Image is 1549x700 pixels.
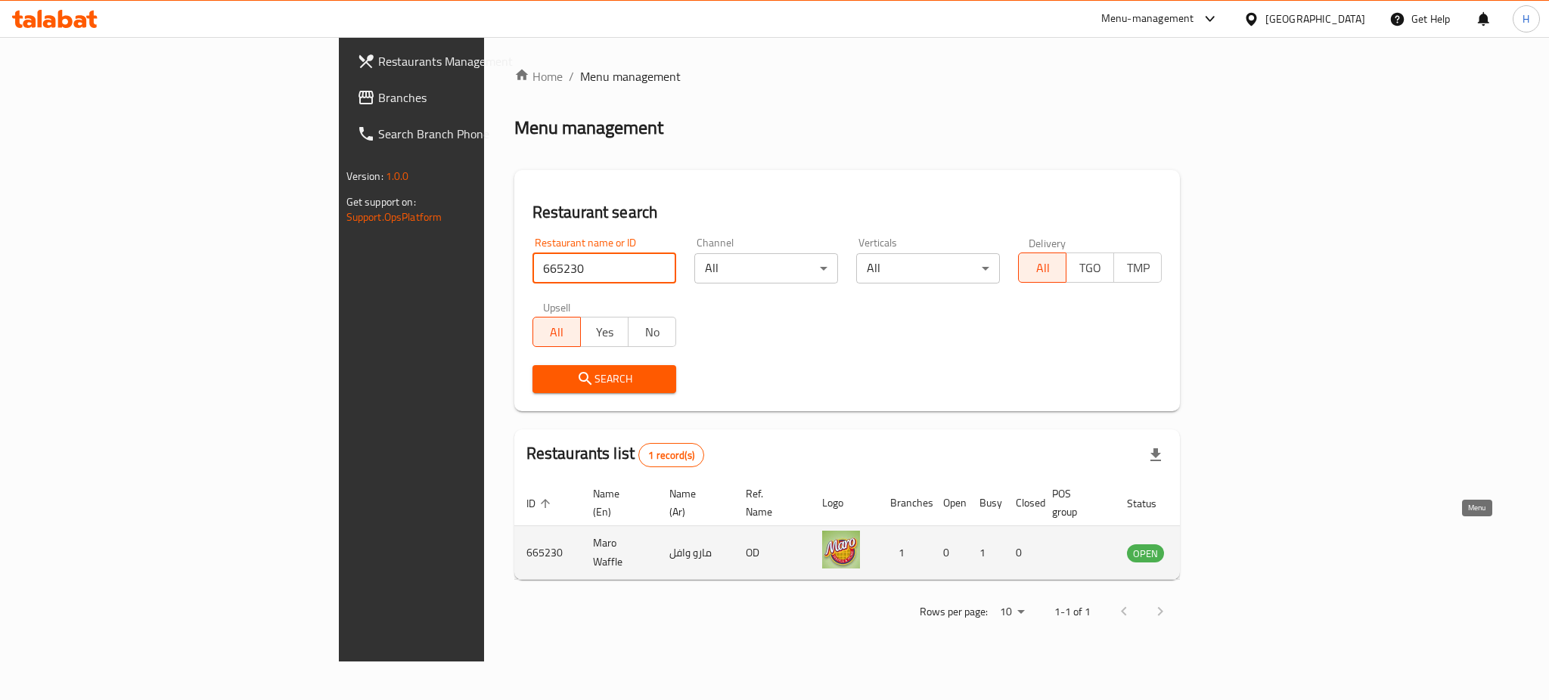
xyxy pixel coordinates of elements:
a: Support.OpsPlatform [346,207,442,227]
span: Status [1127,494,1176,513]
button: No [628,317,676,347]
td: 1 [878,526,931,580]
th: Closed [1004,480,1040,526]
button: Search [532,365,676,393]
h2: Restaurant search [532,201,1163,224]
button: TGO [1066,252,1114,283]
span: 1.0.0 [386,166,409,186]
span: Ref. Name [746,485,792,521]
div: Export file [1138,437,1174,473]
span: Get support on: [346,192,416,212]
td: Maro Waffle [581,526,657,580]
p: 1-1 of 1 [1054,602,1091,621]
a: Search Branch Phone [345,116,598,152]
span: Search [545,370,664,389]
h2: Menu management [514,116,663,140]
label: Delivery [1029,237,1066,248]
div: All [694,253,838,283]
span: H [1523,11,1529,27]
td: مارو وافل [657,526,734,580]
th: Branches [878,480,931,526]
table: enhanced table [514,480,1246,580]
p: Rows per page: [920,602,988,621]
span: All [1025,257,1060,279]
span: Branches [378,88,585,107]
span: TMP [1120,257,1156,279]
a: Restaurants Management [345,43,598,79]
span: No [635,321,670,343]
nav: breadcrumb [514,67,1181,85]
th: Busy [967,480,1004,526]
input: Search for restaurant name or ID.. [532,253,676,283]
th: Open [931,480,967,526]
button: TMP [1113,252,1162,283]
span: All [539,321,575,343]
div: Rows per page: [994,601,1030,624]
a: Branches [345,79,598,116]
span: OPEN [1127,545,1164,562]
span: TGO [1073,257,1108,279]
button: Yes [580,317,629,347]
span: Version: [346,166,383,186]
label: Upsell [543,302,571,312]
span: Name (Ar) [669,485,716,521]
span: POS group [1052,485,1097,521]
span: Name (En) [593,485,639,521]
td: 1 [967,526,1004,580]
span: ID [526,494,555,513]
div: Menu-management [1101,10,1194,28]
th: Logo [810,480,878,526]
h2: Restaurants list [526,442,704,467]
div: Total records count [638,443,704,467]
span: Restaurants Management [378,52,585,70]
span: 1 record(s) [639,448,703,463]
img: Maro Waffle [822,531,860,568]
td: 0 [1004,526,1040,580]
div: All [856,253,1000,283]
button: All [1018,252,1066,283]
button: All [532,317,581,347]
td: 0 [931,526,967,580]
div: [GEOGRAPHIC_DATA] [1265,11,1365,27]
td: OD [734,526,810,580]
span: Menu management [580,67,681,85]
span: Yes [587,321,622,343]
span: Search Branch Phone [378,125,585,143]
